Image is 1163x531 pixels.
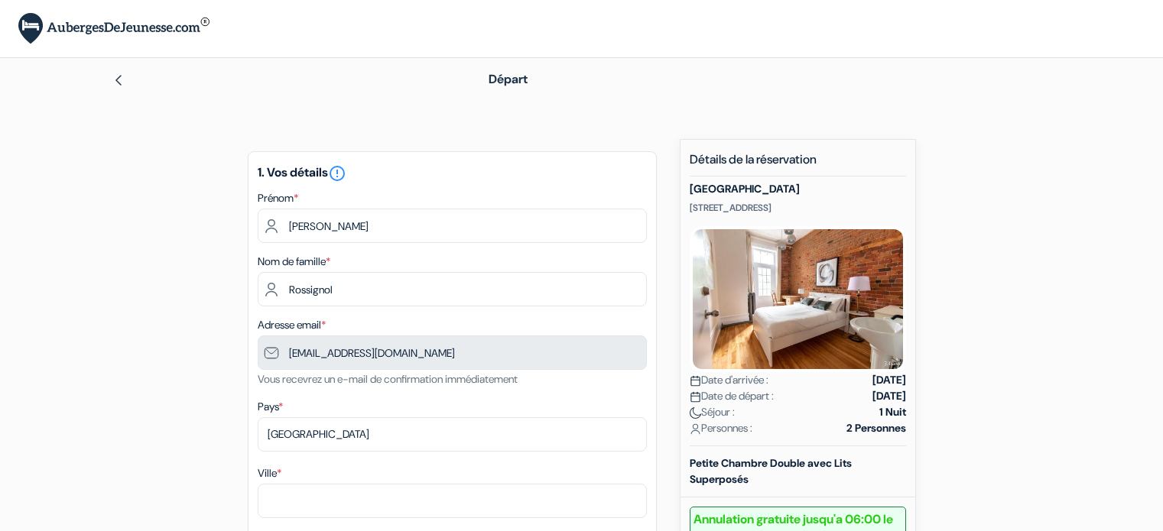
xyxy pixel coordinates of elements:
p: [STREET_ADDRESS] [690,202,906,214]
img: AubergesDeJeunesse.com [18,13,210,44]
span: Départ [489,71,528,87]
input: Entrer le nom de famille [258,272,647,306]
a: error_outline [328,164,346,180]
h5: 1. Vos détails [258,164,647,183]
span: Date d'arrivée : [690,372,768,388]
strong: 2 Personnes [846,420,906,436]
strong: [DATE] [872,388,906,404]
span: Séjour : [690,404,735,420]
img: calendar.svg [690,375,701,387]
strong: [DATE] [872,372,906,388]
img: calendar.svg [690,391,701,403]
input: Entrer adresse e-mail [258,335,647,370]
label: Adresse email [258,317,326,333]
label: Nom de famille [258,254,330,270]
label: Prénom [258,190,298,206]
span: Personnes : [690,420,752,436]
img: moon.svg [690,407,701,419]
h5: [GEOGRAPHIC_DATA] [690,183,906,196]
small: Vous recevrez un e-mail de confirmation immédiatement [258,372,518,386]
b: Petite Chambre Double avec Lits Superposés [690,456,852,486]
input: Entrez votre prénom [258,209,647,243]
img: left_arrow.svg [112,74,125,86]
i: error_outline [328,164,346,183]
span: Date de départ : [690,388,774,404]
label: Ville [258,465,281,481]
strong: 1 Nuit [879,404,906,420]
img: user_icon.svg [690,423,701,435]
label: Pays [258,399,283,415]
h5: Détails de la réservation [690,152,906,176]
